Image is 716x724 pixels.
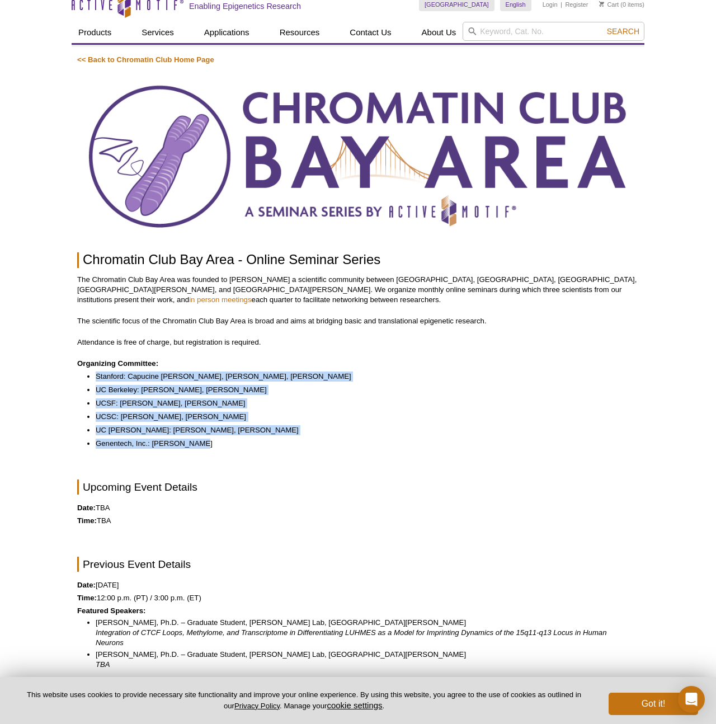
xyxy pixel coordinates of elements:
a: Contact Us [343,22,398,43]
p: TBA [77,503,639,513]
strong: Featured Speakers: [77,607,145,615]
span: Search [607,27,639,36]
p: The Chromatin Club Bay Area was founded to [PERSON_NAME] a scientific community between [GEOGRAPH... [77,275,639,305]
li: [PERSON_NAME], Ph.D. – Graduate Student, [PERSON_NAME] Lab, [GEOGRAPHIC_DATA][PERSON_NAME] [96,650,628,670]
a: Login [543,1,558,8]
p: This website uses cookies to provide necessary site functionality and improve your online experie... [18,690,590,711]
p: [DATE] [77,580,639,590]
a: Register [565,1,588,8]
em: TBA [96,660,110,669]
h2: Previous Event Details [77,557,639,572]
strong: Date: [77,504,96,512]
li: UC Berkeley: [PERSON_NAME], [PERSON_NAME] [96,385,628,395]
strong: Date: [77,581,96,589]
p: The scientific focus of the Chromatin Club Bay Area is broad and aims at bridging basic and trans... [77,316,639,326]
li: UCSC: [PERSON_NAME], [PERSON_NAME] [96,412,628,422]
h2: Enabling Epigenetics Research [189,1,301,11]
img: Your Cart [599,1,604,7]
li: UCSF: [PERSON_NAME], [PERSON_NAME] [96,398,628,408]
a: in person meetings [189,295,251,304]
li: UC [PERSON_NAME]: [PERSON_NAME], [PERSON_NAME] [96,425,628,435]
a: << Back to Chromatin Club Home Page [77,55,214,64]
button: Search [604,26,643,36]
strong: Time: [77,594,97,602]
a: Privacy Policy [234,702,280,710]
li: [PERSON_NAME], Ph.D. – Graduate Student, [PERSON_NAME] Lab, [GEOGRAPHIC_DATA][PERSON_NAME] [96,618,628,648]
a: Cart [599,1,619,8]
a: Resources [273,22,327,43]
h1: Chromatin Club Bay Area ‐ Online Seminar Series [77,252,639,269]
strong: Organizing Committee: [77,359,158,368]
img: Chromatin Club Bay Area Seminar Series [77,76,639,238]
a: About Us [415,22,463,43]
button: cookie settings [327,701,382,710]
p: 12:00 p.m. (PT) / 3:00 p.m. (ET) [77,593,639,603]
strong: Time: [77,516,97,525]
input: Keyword, Cat. No. [463,22,644,41]
h2: Upcoming Event Details [77,479,639,495]
div: Open Intercom Messenger [678,686,705,713]
button: Got it! [609,693,698,715]
li: Genentech, Inc.: [PERSON_NAME] [96,439,628,449]
em: Integration of CTCF Loops, Methylome, and Transcriptome in Differentiating LUHMES as a Model for ... [96,628,607,647]
a: Services [135,22,181,43]
a: Applications [197,22,256,43]
p: TBA [77,516,639,526]
p: Attendance is free of charge, but registration is required. [77,337,639,347]
a: Products [72,22,118,43]
li: Stanford: Capucine [PERSON_NAME], [PERSON_NAME], [PERSON_NAME] [96,372,628,382]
